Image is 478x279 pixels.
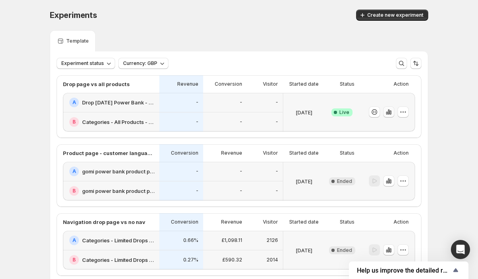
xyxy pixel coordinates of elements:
[296,108,312,116] p: [DATE]
[356,10,428,21] button: Create new experiment
[221,219,242,225] p: Revenue
[171,219,198,225] p: Conversion
[196,168,198,175] p: -
[394,219,409,225] p: Action
[177,81,198,87] p: Revenue
[196,99,198,106] p: -
[339,109,349,116] span: Live
[222,257,242,263] p: £590.32
[340,81,355,87] p: Status
[240,188,242,194] p: -
[196,119,198,125] p: -
[357,267,451,274] span: Help us improve the detailed report for A/B campaigns
[215,81,242,87] p: Conversion
[410,58,421,69] button: Sort the results
[266,237,278,244] p: 2126
[451,240,470,259] div: Open Intercom Messenger
[340,150,355,156] p: Status
[72,99,76,106] h2: A
[394,81,409,87] p: Action
[276,119,278,125] p: -
[171,150,198,156] p: Conversion
[221,150,242,156] p: Revenue
[221,237,242,244] p: £1,098.11
[296,177,312,185] p: [DATE]
[240,168,242,175] p: -
[72,188,76,194] h2: B
[289,81,319,87] p: Started date
[289,219,319,225] p: Started date
[82,187,155,195] h2: gomi power bank product page - [DATE] test
[72,257,76,263] h2: B
[240,119,242,125] p: -
[340,219,355,225] p: Status
[63,80,130,88] p: Drop page vs all products
[183,257,198,263] p: 0.27%
[263,219,278,225] p: Visitor
[82,167,155,175] h2: gomi power bank product page
[266,257,278,263] p: 2014
[72,168,76,175] h2: A
[357,265,460,275] button: Show survey - Help us improve the detailed report for A/B campaigns
[72,237,76,244] h2: A
[263,81,278,87] p: Visitor
[276,168,278,175] p: -
[50,10,97,20] span: Experiments
[296,246,312,254] p: [DATE]
[276,99,278,106] p: -
[276,188,278,194] p: -
[337,247,352,253] span: Ended
[66,38,89,44] p: Template
[263,150,278,156] p: Visitor
[240,99,242,106] p: -
[63,218,145,226] p: Navigation drop page vs no nav
[367,12,423,18] span: Create new experiment
[123,60,157,67] span: Currency: GBP
[72,119,76,125] h2: B
[63,149,155,157] p: Product page - customer language test
[289,150,319,156] p: Started date
[57,58,115,69] button: Experiment status
[82,256,155,264] h2: Categories - Limited Drops - [DATE]
[337,178,352,185] span: Ended
[196,188,198,194] p: -
[82,98,155,106] h2: Drop [DATE] Power Bank - Products
[118,58,168,69] button: Currency: GBP
[82,236,155,244] h2: Categories - Limited Drops - LIVE- MAY NO NAV
[394,150,409,156] p: Action
[61,60,104,67] span: Experiment status
[183,237,198,244] p: 0.66%
[82,118,155,126] h2: Categories - All Products - [DATE]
